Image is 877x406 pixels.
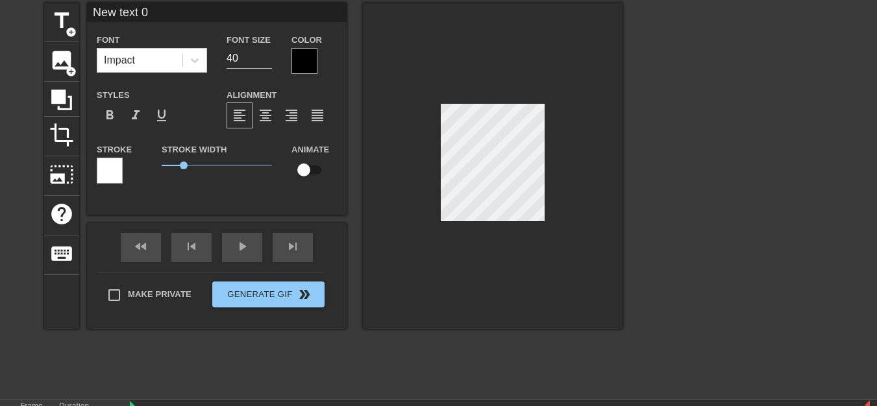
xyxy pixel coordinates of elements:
span: keyboard [49,241,74,266]
span: skip_next [285,239,301,254]
span: help [49,202,74,226]
span: play_arrow [234,239,250,254]
span: skip_previous [184,239,199,254]
label: Font [97,34,119,47]
span: add_circle [66,27,77,38]
button: Generate Gif [212,281,325,307]
span: Generate Gif [217,287,319,302]
span: fast_rewind [133,239,149,254]
span: format_bold [102,108,117,123]
span: Make Private [128,288,191,301]
span: format_align_justify [310,108,325,123]
span: title [49,8,74,33]
label: Font Size [227,34,271,47]
label: Alignment [227,89,277,102]
span: format_italic [128,108,143,123]
label: Styles [97,89,130,102]
span: format_align_center [258,108,273,123]
span: format_align_left [232,108,247,123]
div: Impact [104,53,135,68]
span: double_arrow [297,287,312,302]
label: Animate [291,143,329,156]
span: format_align_right [284,108,299,123]
label: Stroke Width [162,143,227,156]
span: image [49,48,74,73]
span: photo_size_select_large [49,162,74,187]
label: Color [291,34,322,47]
span: crop [49,123,74,147]
span: format_underline [154,108,169,123]
label: Stroke [97,143,132,156]
span: add_circle [66,66,77,77]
